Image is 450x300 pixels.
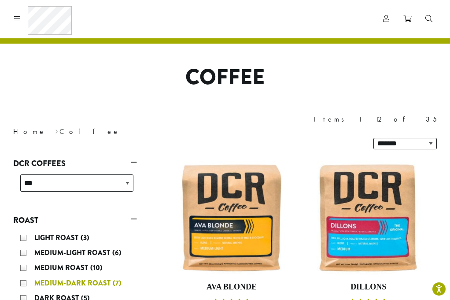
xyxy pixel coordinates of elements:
span: (3) [81,233,89,243]
h1: Coffee [7,65,443,90]
nav: Breadcrumb [13,126,212,137]
span: (7) [113,278,122,288]
span: (10) [90,263,103,273]
a: DCR Coffees [13,156,137,171]
a: Search [418,11,439,26]
span: Light Roast [34,233,81,243]
span: Medium-Light Roast [34,248,112,258]
h4: Dillons [311,282,426,292]
img: Ava-Blonde-12oz-1-300x300.jpg [174,160,289,275]
span: Medium Roast [34,263,90,273]
span: › [55,123,58,137]
div: DCR Coffees [13,171,137,202]
span: (6) [112,248,122,258]
a: Roast [13,213,137,228]
span: Medium-Dark Roast [34,278,113,288]
img: Dillons-12oz-300x300.jpg [311,160,426,275]
a: Home [13,127,46,136]
div: Items 1-12 of 35 [314,114,437,125]
h4: Ava Blonde [174,282,289,292]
